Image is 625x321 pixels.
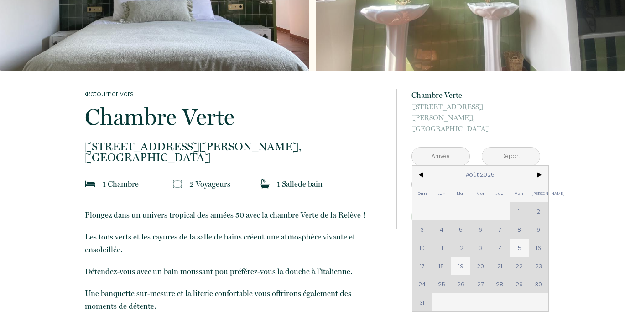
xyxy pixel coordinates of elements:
[529,184,548,202] span: [PERSON_NAME]
[432,184,451,202] span: Lun
[103,178,139,190] p: 1 Chambre
[85,287,384,312] p: Une banquette sur-mesure et la literie confortable vous offrirons également des moments de détente.
[529,166,548,184] span: >
[227,179,230,189] span: s
[85,230,384,256] p: Les tons verts et les rayures de la salle de bains créent une atmosphère vivante et ensoleillée.
[451,184,471,202] span: Mar
[85,141,384,152] span: [STREET_ADDRESS][PERSON_NAME],
[490,184,510,202] span: Jeu
[510,239,529,257] span: 15
[85,106,384,128] p: Chambre Verte
[411,102,540,134] p: [GEOGRAPHIC_DATA]
[85,209,384,221] p: Plongez dans un univers tropical des années 50 avec la chambre Verte de la Relève !
[411,204,540,229] button: Réserver
[173,179,182,189] img: guests
[85,89,384,99] a: Retourner vers
[411,102,540,123] span: [STREET_ADDRESS][PERSON_NAME],
[411,89,540,102] p: Chambre Verte
[189,178,230,190] p: 2 Voyageur
[432,166,529,184] span: Août 2025
[482,148,540,165] input: Départ
[412,166,432,184] span: <
[510,184,529,202] span: Ven
[412,184,432,202] span: Dim
[85,141,384,163] p: [GEOGRAPHIC_DATA]
[470,184,490,202] span: Mer
[412,148,469,165] input: Arrivée
[451,257,471,275] span: 19
[277,178,323,190] p: 1 Salle de bain
[85,265,384,278] p: Détendez-vous avec un bain moussant pou préférez-vous la douche à l’italienne.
